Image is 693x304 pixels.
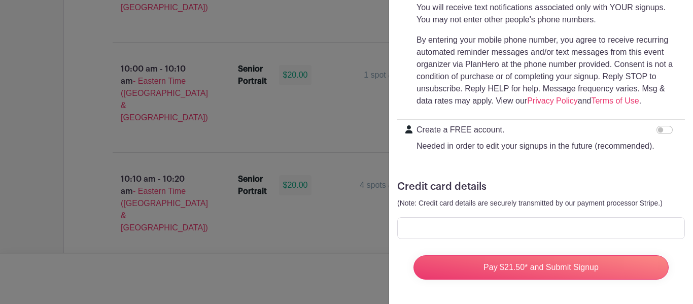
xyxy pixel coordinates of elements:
[397,199,663,207] small: (Note: Credit card details are securely transmitted by our payment processor Stripe.)
[413,255,669,280] input: Pay $21.50* and Submit Signup
[527,96,578,105] a: Privacy Policy
[397,181,685,193] h5: Credit card details
[417,124,654,136] p: Create a FREE account.
[417,2,677,26] p: You will receive text notifications associated only with YOUR signups. You may not enter other pe...
[417,140,654,152] p: Needed in order to edit your signups in the future (recommended).
[591,96,639,105] a: Terms of Use
[404,223,678,233] iframe: Secure card payment input frame
[417,34,677,107] p: By entering your mobile phone number, you agree to receive recurring automated reminder messages ...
